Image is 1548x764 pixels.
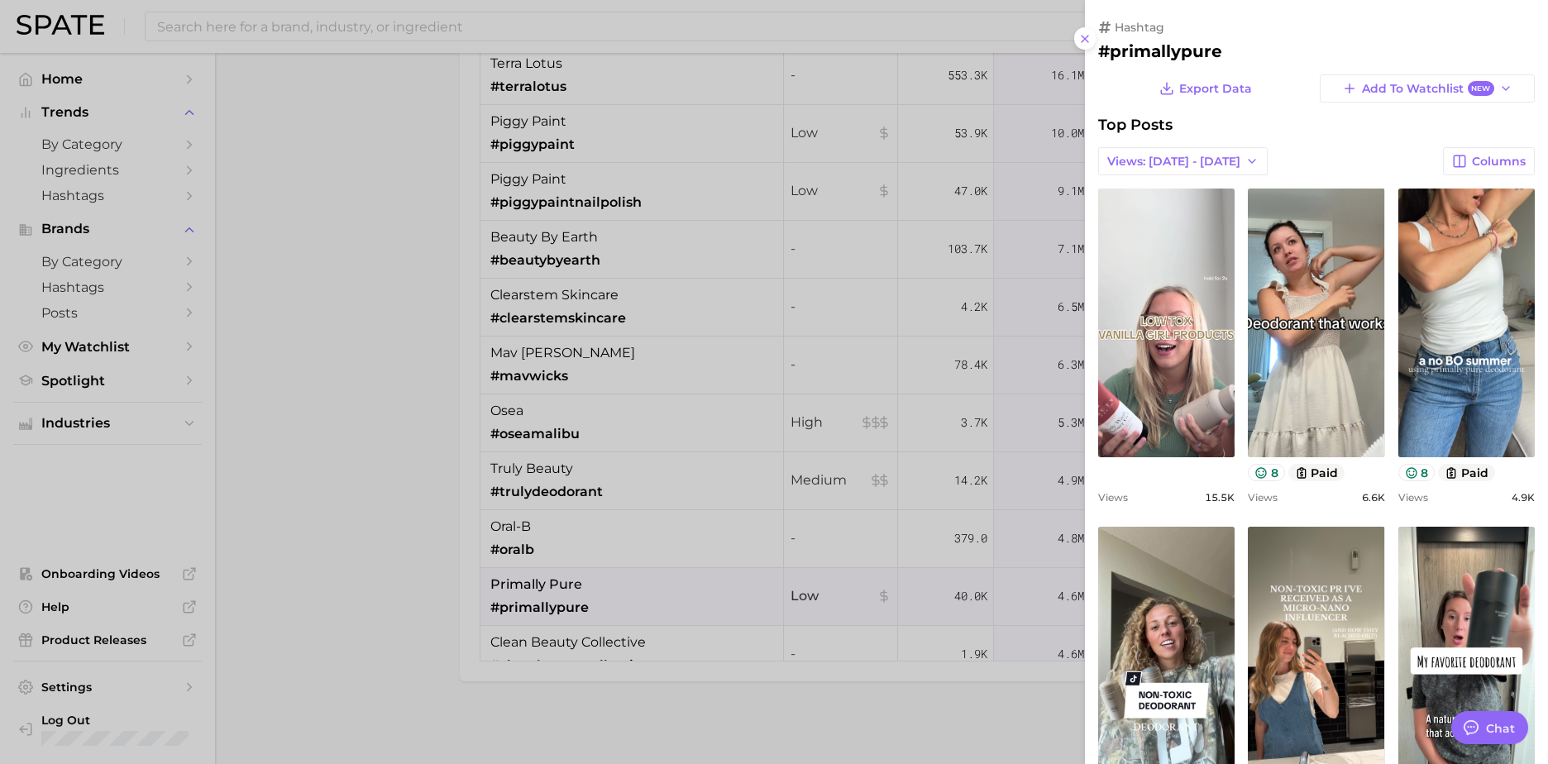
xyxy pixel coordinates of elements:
span: Views [1248,491,1278,504]
button: paid [1288,464,1345,481]
button: Views: [DATE] - [DATE] [1098,147,1268,175]
button: Columns [1443,147,1535,175]
span: Views [1098,491,1128,504]
span: Columns [1472,155,1526,169]
span: New [1468,81,1494,97]
span: 4.9k [1512,491,1535,504]
span: hashtag [1115,20,1164,35]
span: Top Posts [1098,116,1173,134]
span: Views: [DATE] - [DATE] [1107,155,1240,169]
button: paid [1438,464,1495,481]
h2: #primallypure [1098,41,1535,61]
span: Add to Watchlist [1362,81,1493,97]
button: Add to WatchlistNew [1320,74,1535,103]
button: Export Data [1155,74,1256,103]
span: 15.5k [1205,491,1235,504]
button: 8 [1398,464,1436,481]
span: Views [1398,491,1428,504]
span: 6.6k [1362,491,1385,504]
span: Export Data [1179,82,1252,96]
button: 8 [1248,464,1285,481]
